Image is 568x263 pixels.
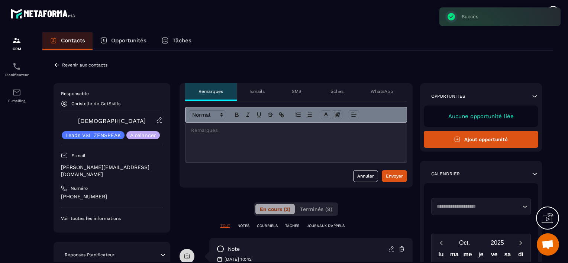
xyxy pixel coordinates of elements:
p: JOURNAUX D'APPELS [307,223,345,228]
span: Terminés (9) [300,206,332,212]
p: Réponses Planificateur [65,252,114,258]
p: E-mail [71,153,85,159]
p: [PERSON_NAME][EMAIL_ADDRESS][DOMAIN_NAME] [61,164,163,178]
p: [DATE] 10:42 [225,256,252,262]
button: Annuler [353,170,378,182]
button: Next month [514,238,527,248]
img: formation [12,36,21,45]
a: Contacts [42,32,93,50]
p: SMS [292,88,301,94]
img: logo [10,7,77,20]
input: Search for option [434,203,521,210]
button: Previous month [435,238,448,248]
div: Search for option [431,198,531,215]
p: WhatsApp [371,88,393,94]
div: je [474,249,488,262]
p: Responsable [61,91,163,97]
p: Aucune opportunité liée [431,113,531,120]
a: formationformationCRM [2,30,32,56]
p: Tâches [172,37,191,44]
p: Numéro [71,185,88,191]
button: Open months overlay [448,236,481,249]
button: En cours (2) [255,204,295,214]
p: Remarques [199,88,223,94]
div: lu [435,249,448,262]
p: TOUT [220,223,230,228]
p: Contacts [61,37,85,44]
img: scheduler [12,62,21,71]
div: ma [448,249,461,262]
p: E-mailing [2,99,32,103]
a: Opportunités [93,32,154,50]
p: Revenir aux contacts [62,62,107,68]
div: di [514,249,527,262]
div: Ouvrir le chat [537,233,559,256]
button: Open years overlay [481,236,514,249]
p: note [228,246,240,253]
p: CRM [2,47,32,51]
a: schedulerschedulerPlanificateur [2,56,32,82]
p: NOTES [238,223,249,228]
div: Envoyer [386,172,403,180]
a: [DEMOGRAPHIC_DATA] [78,117,146,124]
button: Ajout opportunité [424,131,539,148]
p: Emails [250,88,265,94]
p: Leads VSL ZENSPEAK [65,133,121,138]
p: Calendrier [431,171,460,177]
img: email [12,88,21,97]
p: Opportunités [111,37,146,44]
button: Envoyer [382,170,407,182]
p: Christelle de GetSkills [71,101,120,106]
span: En cours (2) [260,206,290,212]
button: Terminés (9) [296,204,337,214]
p: COURRIELS [257,223,278,228]
p: TÂCHES [285,223,299,228]
div: ve [488,249,501,262]
div: me [461,249,474,262]
p: A relancer [130,133,156,138]
p: Tâches [329,88,343,94]
div: sa [501,249,514,262]
p: Opportunités [431,93,465,99]
a: emailemailE-mailing [2,82,32,108]
a: Tâches [154,32,199,50]
p: Voir toutes les informations [61,215,163,221]
p: Planificateur [2,73,32,77]
p: [PHONE_NUMBER] [61,193,163,200]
